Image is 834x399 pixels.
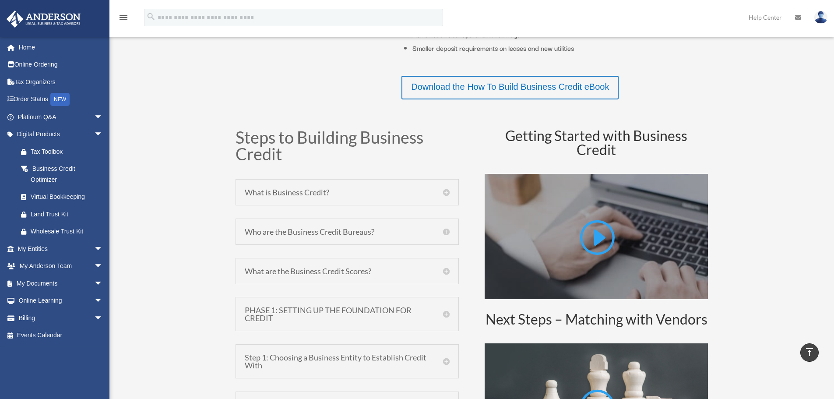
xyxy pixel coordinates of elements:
[6,240,116,258] a: My Entitiesarrow_drop_down
[6,126,116,143] a: Digital Productsarrow_drop_down
[94,309,112,327] span: arrow_drop_down
[6,39,116,56] a: Home
[12,143,116,160] a: Tax Toolbox
[245,188,450,196] h5: What is Business Credit?
[6,292,116,310] a: Online Learningarrow_drop_down
[12,160,112,188] a: Business Credit Optimizer
[814,11,827,24] img: User Pic
[245,306,450,322] h5: PHASE 1: SETTING UP THE FOUNDATION FOR CREDIT
[94,292,112,310] span: arrow_drop_down
[245,353,450,369] h5: Step 1: Choosing a Business Entity to Establish Credit With
[6,309,116,327] a: Billingarrow_drop_down
[31,191,105,202] div: Virtual Bookkeeping
[12,205,116,223] a: Land Trust Kit
[505,127,687,158] span: Getting Started with Business Credit
[6,91,116,109] a: Order StatusNEW
[6,56,116,74] a: Online Ordering
[6,327,116,344] a: Events Calendar
[245,267,450,275] h5: What are the Business Credit Scores?
[50,93,70,106] div: NEW
[486,311,707,328] span: Next Steps – Matching with Vendors
[94,258,112,275] span: arrow_drop_down
[412,41,708,55] li: Smaller deposit requirements on leases and new utilities
[31,226,105,237] div: Wholesale Trust Kit
[800,343,819,362] a: vertical_align_top
[804,347,815,357] i: vertical_align_top
[94,126,112,144] span: arrow_drop_down
[31,146,105,157] div: Tax Toolbox
[6,258,116,275] a: My Anderson Teamarrow_drop_down
[6,275,116,292] a: My Documentsarrow_drop_down
[6,73,116,91] a: Tax Organizers
[146,12,156,21] i: search
[94,240,112,258] span: arrow_drop_down
[4,11,83,28] img: Anderson Advisors Platinum Portal
[94,275,112,293] span: arrow_drop_down
[31,163,101,185] div: Business Credit Optimizer
[245,228,450,236] h5: Who are the Business Credit Bureaus?
[401,76,619,99] a: Download the How To Build Business Credit eBook
[6,108,116,126] a: Platinum Q&Aarrow_drop_down
[31,209,105,220] div: Land Trust Kit
[12,223,116,240] a: Wholesale Trust Kit
[12,188,116,206] a: Virtual Bookkeeping
[118,15,129,23] a: menu
[118,12,129,23] i: menu
[94,108,112,126] span: arrow_drop_down
[236,129,459,166] h1: Steps to Building Business Credit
